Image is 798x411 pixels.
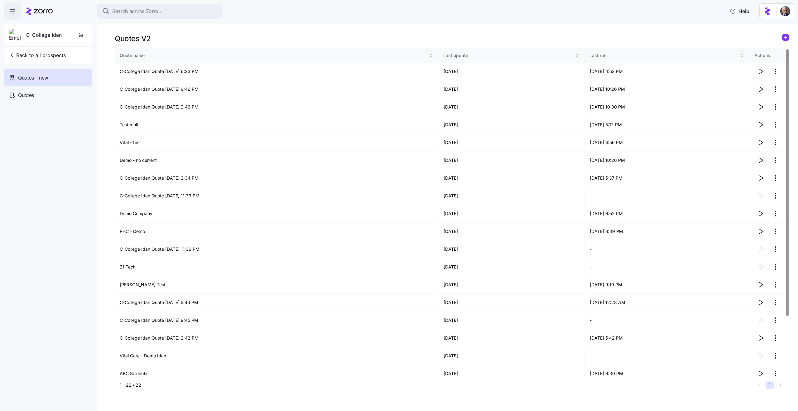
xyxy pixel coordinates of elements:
[115,169,439,187] td: C-College Idan Quote [DATE] 2:34 PM
[115,329,439,347] td: C-College Idan Quote [DATE] 2:42 PM
[439,80,585,98] td: [DATE]
[740,53,744,58] div: Not sorted
[439,63,585,80] td: [DATE]
[439,187,585,205] td: [DATE]
[439,329,585,347] td: [DATE]
[730,7,749,15] span: Help
[115,223,439,240] td: PHC - Demo
[585,329,749,347] td: [DATE] 5:42 PM
[585,98,749,116] td: [DATE] 10:30 PM
[575,53,579,58] div: Not sorted
[782,34,789,43] a: add icon
[6,49,68,61] button: Back to all prospects
[115,48,439,63] th: Quote nameNot sorted
[780,6,790,16] img: 1dcb4e5d-e04d-4770-96a8-8d8f6ece5bdc-1719926415027.jpeg
[120,52,428,59] div: Quote name
[585,312,749,329] td: -
[429,53,433,58] div: Not sorted
[439,312,585,329] td: [DATE]
[115,294,439,312] td: C-College Idan Quote [DATE] 5:40 PM
[782,34,789,41] svg: add icon
[115,347,439,365] td: Vital Care - Demo Idan
[585,48,749,63] th: Last runNot sorted
[585,365,749,383] td: [DATE] 6:30 PM
[115,63,439,80] td: C-College Idan Quote [DATE] 6:23 PM
[725,5,754,17] button: Help
[754,52,784,59] div: Actions
[776,381,784,389] button: Next page
[585,205,749,223] td: [DATE] 6:52 PM
[585,223,749,240] td: [DATE] 8:49 PM
[18,91,34,99] span: Quotes
[585,240,749,258] td: -
[115,276,439,294] td: [PERSON_NAME] Test
[439,258,585,276] td: [DATE]
[115,240,439,258] td: C-College Idan Quote [DATE] 11:36 PM
[115,312,439,329] td: C-College Idan Quote [DATE] 9:45 PM
[585,187,749,205] td: -
[439,347,585,365] td: [DATE]
[9,51,66,59] span: Back to all prospects
[444,52,574,59] div: Last update
[18,74,48,82] span: Quotes - new
[439,276,585,294] td: [DATE]
[585,63,749,80] td: [DATE] 4:52 PM
[115,187,439,205] td: C-College Idan Quote [DATE] 11:33 PM
[439,116,585,134] td: [DATE]
[115,258,439,276] td: 21 Tech
[115,205,439,223] td: Demo Company
[585,134,749,152] td: [DATE] 4:56 PM
[97,4,222,19] button: Search across Zorro...
[585,169,749,187] td: [DATE] 5:37 PM
[112,7,163,15] span: Search across Zorro...
[115,98,439,116] td: C-College Idan Quote [DATE] 2:46 PM
[26,31,62,39] span: C-College Idan
[115,80,439,98] td: C-College Idan Quote [DATE] 9:46 PM
[585,80,749,98] td: [DATE] 10:26 PM
[4,69,92,86] a: Quotes - new
[115,34,151,43] h1: Quotes V2
[585,116,749,134] td: [DATE] 5:12 PM
[585,347,749,365] td: -
[439,365,585,383] td: [DATE]
[120,382,752,388] div: 1 - 22 / 22
[585,276,749,294] td: [DATE] 9:19 PM
[585,152,749,169] td: [DATE] 10:26 PM
[115,134,439,152] td: Vital - test
[115,152,439,169] td: Demo - no current
[115,116,439,134] td: Test multi
[9,29,21,41] img: Employer logo
[439,169,585,187] td: [DATE]
[439,205,585,223] td: [DATE]
[590,52,739,59] div: Last run
[585,294,749,312] td: [DATE] 12:28 AM
[439,223,585,240] td: [DATE]
[439,152,585,169] td: [DATE]
[4,86,92,104] a: Quotes
[115,365,439,383] td: ABC Scientific
[439,48,585,63] th: Last updateNot sorted
[766,381,774,389] button: 1
[439,98,585,116] td: [DATE]
[755,381,763,389] button: Previous page
[585,258,749,276] td: -
[439,240,585,258] td: [DATE]
[439,134,585,152] td: [DATE]
[439,294,585,312] td: [DATE]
